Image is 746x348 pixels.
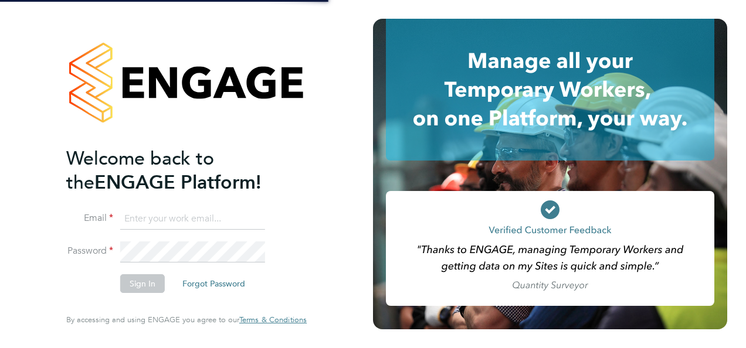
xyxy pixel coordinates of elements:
span: Terms & Conditions [239,315,307,325]
button: Forgot Password [173,274,255,293]
a: Terms & Conditions [239,315,307,325]
h2: ENGAGE Platform! [66,146,295,195]
input: Enter your work email... [120,209,265,230]
span: Welcome back to the [66,147,214,194]
span: By accessing and using ENGAGE you agree to our [66,315,307,325]
label: Password [66,245,113,257]
label: Email [66,212,113,224]
button: Sign In [120,274,165,293]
